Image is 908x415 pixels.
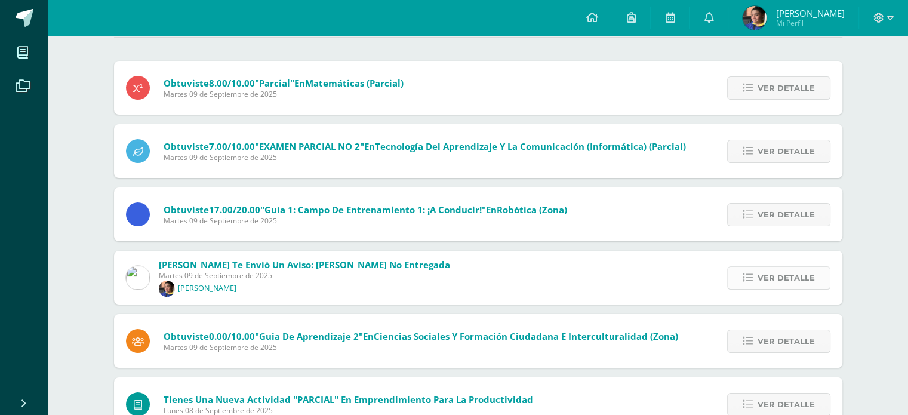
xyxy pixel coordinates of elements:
span: [PERSON_NAME] te envió un aviso: [PERSON_NAME] no entregada [159,259,450,270]
span: Mi Perfil [775,18,844,28]
span: "Guia de aprendizaje 2" [255,330,363,342]
span: "Guía 1: Campo de entrenamiento 1: ¡A conducir!" [260,204,486,216]
span: Martes 09 de Septiembre de 2025 [164,342,678,352]
span: Ver detalle [758,140,815,162]
span: [PERSON_NAME] [775,7,844,19]
span: Ver detalle [758,267,815,289]
span: Tienes una nueva actividad "PARCIAL" En Emprendimiento para la Productividad [164,394,533,405]
span: Obtuviste en [164,204,567,216]
span: Martes 09 de Septiembre de 2025 [164,152,686,162]
span: 17.00/20.00 [209,204,260,216]
span: Ver detalle [758,330,815,352]
span: "Parcial" [255,77,294,89]
span: Martes 09 de Septiembre de 2025 [159,270,450,281]
span: Martes 09 de Septiembre de 2025 [164,89,404,99]
span: "EXAMEN PARCIAL NO 2" [255,140,364,152]
span: Martes 09 de Septiembre de 2025 [164,216,567,226]
span: Matemáticas (Parcial) [305,77,404,89]
span: Tecnología del Aprendizaje y la Comunicación (Informática) (Parcial) [375,140,686,152]
img: 6dfd641176813817be49ede9ad67d1c4.png [126,266,150,290]
span: Robótica (Zona) [497,204,567,216]
span: Ver detalle [758,77,815,99]
span: Ver detalle [758,204,815,226]
p: [PERSON_NAME] [178,284,236,293]
span: Obtuviste en [164,77,404,89]
span: 0.00/10.00 [209,330,255,342]
span: Obtuviste en [164,140,686,152]
span: Obtuviste en [164,330,678,342]
span: 7.00/10.00 [209,140,255,152]
img: b7300957fc7bb6c27d91cc031dd8af88.png [743,6,767,30]
span: Ciencias Sociales y Formación Ciudadana e Interculturalidad (Zona) [374,330,678,342]
img: 3d5d5a618350b83d4d63be53e998c11c.png [159,281,175,297]
span: 8.00/10.00 [209,77,255,89]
